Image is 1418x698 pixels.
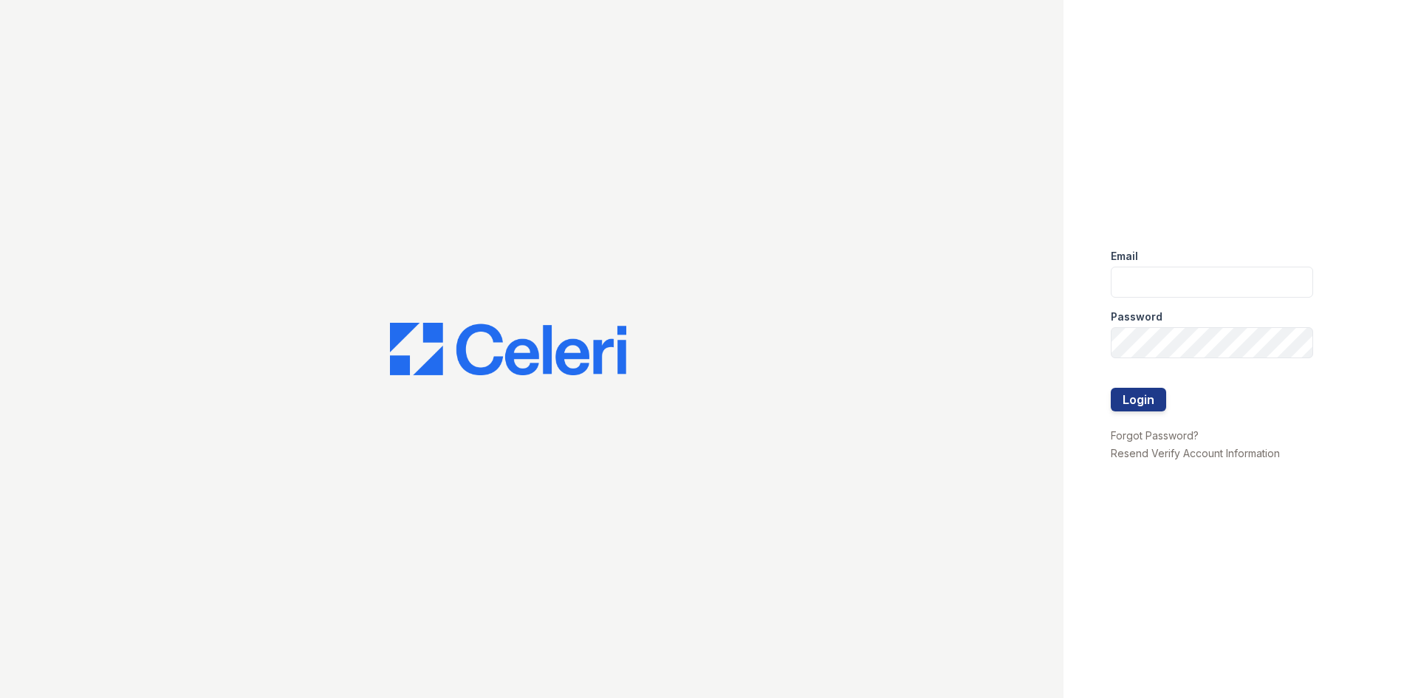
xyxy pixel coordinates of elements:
[1111,309,1162,324] label: Password
[390,323,626,376] img: CE_Logo_Blue-a8612792a0a2168367f1c8372b55b34899dd931a85d93a1a3d3e32e68fde9ad4.png
[1111,429,1199,442] a: Forgot Password?
[1111,249,1138,264] label: Email
[1111,388,1166,411] button: Login
[1111,447,1280,459] a: Resend Verify Account Information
